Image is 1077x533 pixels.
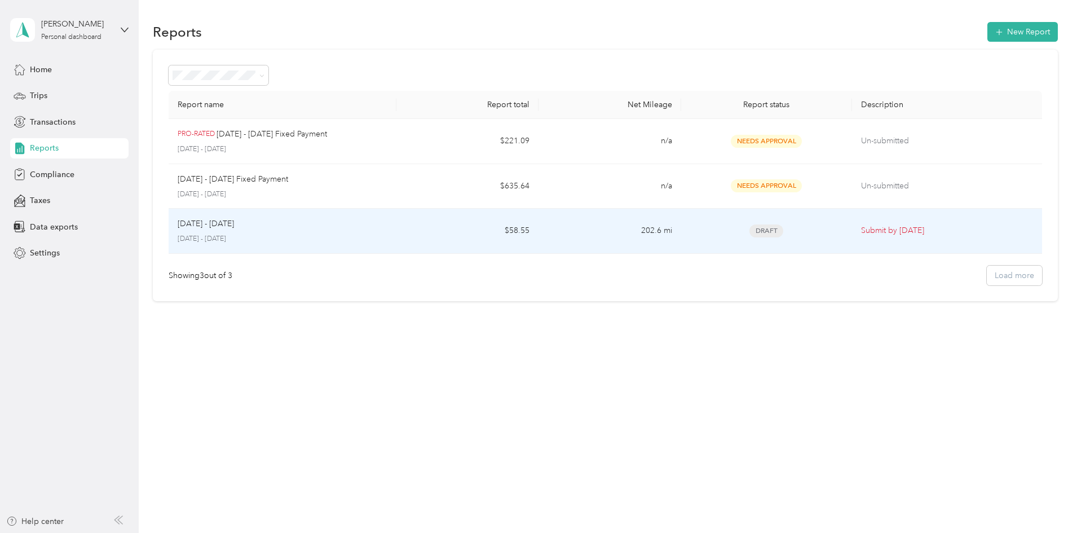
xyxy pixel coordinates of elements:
td: $221.09 [396,119,538,164]
th: Description [852,91,1042,119]
span: Transactions [30,116,76,128]
td: $58.55 [396,209,538,254]
span: Needs Approval [731,135,802,148]
div: Report status [690,100,843,109]
span: Draft [749,224,783,237]
p: [DATE] - [DATE] Fixed Payment [217,128,327,140]
td: $635.64 [396,164,538,209]
p: Submit by [DATE] [861,224,1033,237]
span: Needs Approval [731,179,802,192]
div: Showing 3 out of 3 [169,270,232,281]
span: Home [30,64,52,76]
span: Settings [30,247,60,259]
p: Un-submitted [861,180,1033,192]
p: [DATE] - [DATE] [178,218,234,230]
span: Reports [30,142,59,154]
p: PRO-RATED [178,129,215,139]
span: Compliance [30,169,74,180]
p: [DATE] - [DATE] [178,144,387,155]
th: Report total [396,91,538,119]
td: 202.6 mi [538,209,681,254]
p: Un-submitted [861,135,1033,147]
iframe: Everlance-gr Chat Button Frame [1014,470,1077,533]
p: [DATE] - [DATE] Fixed Payment [178,173,288,186]
span: Data exports [30,221,78,233]
p: [DATE] - [DATE] [178,234,387,244]
div: [PERSON_NAME] [41,18,112,30]
h1: Reports [153,26,202,38]
td: n/a [538,119,681,164]
span: Trips [30,90,47,102]
button: Help center [6,516,64,527]
p: [DATE] - [DATE] [178,190,387,200]
th: Report name [169,91,396,119]
td: n/a [538,164,681,209]
div: Personal dashboard [41,34,101,41]
th: Net Mileage [538,91,681,119]
span: Taxes [30,195,50,206]
button: New Report [987,22,1058,42]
